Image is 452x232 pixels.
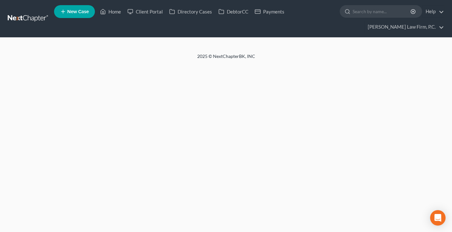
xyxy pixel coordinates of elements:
[252,6,288,17] a: Payments
[215,6,252,17] a: DebtorCC
[364,21,444,33] a: [PERSON_NAME] Law Firm, P.C.
[422,6,444,17] a: Help
[97,6,124,17] a: Home
[124,6,166,17] a: Client Portal
[430,210,446,226] div: Open Intercom Messenger
[67,9,89,14] span: New Case
[353,5,411,17] input: Search by name...
[166,6,215,17] a: Directory Cases
[43,53,410,65] div: 2025 © NextChapterBK, INC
